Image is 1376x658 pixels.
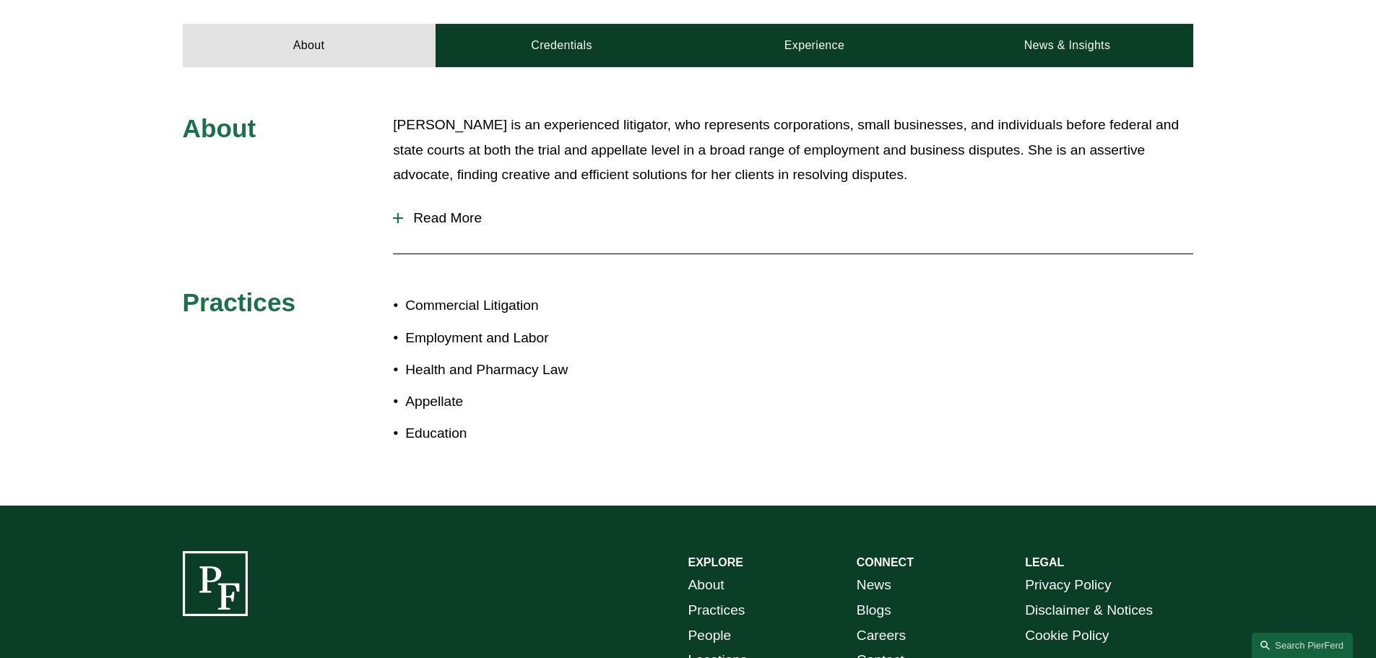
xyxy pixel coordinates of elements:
[1025,598,1153,623] a: Disclaimer & Notices
[403,210,1193,226] span: Read More
[940,24,1193,67] a: News & Insights
[857,573,891,598] a: News
[688,623,732,649] a: People
[405,389,688,415] p: Appellate
[857,556,914,568] strong: CONNECT
[183,24,436,67] a: About
[436,24,688,67] a: Credentials
[857,623,906,649] a: Careers
[393,199,1193,237] button: Read More
[688,598,745,623] a: Practices
[857,598,891,623] a: Blogs
[1025,623,1109,649] a: Cookie Policy
[183,114,256,142] span: About
[688,556,743,568] strong: EXPLORE
[1252,633,1353,658] a: Search this site
[405,326,688,351] p: Employment and Labor
[405,421,688,446] p: Education
[183,288,296,316] span: Practices
[688,573,724,598] a: About
[393,113,1193,188] p: [PERSON_NAME] is an experienced litigator, who represents corporations, small businesses, and ind...
[1025,573,1111,598] a: Privacy Policy
[688,24,941,67] a: Experience
[405,358,688,383] p: Health and Pharmacy Law
[1025,556,1064,568] strong: LEGAL
[405,293,688,319] p: Commercial Litigation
